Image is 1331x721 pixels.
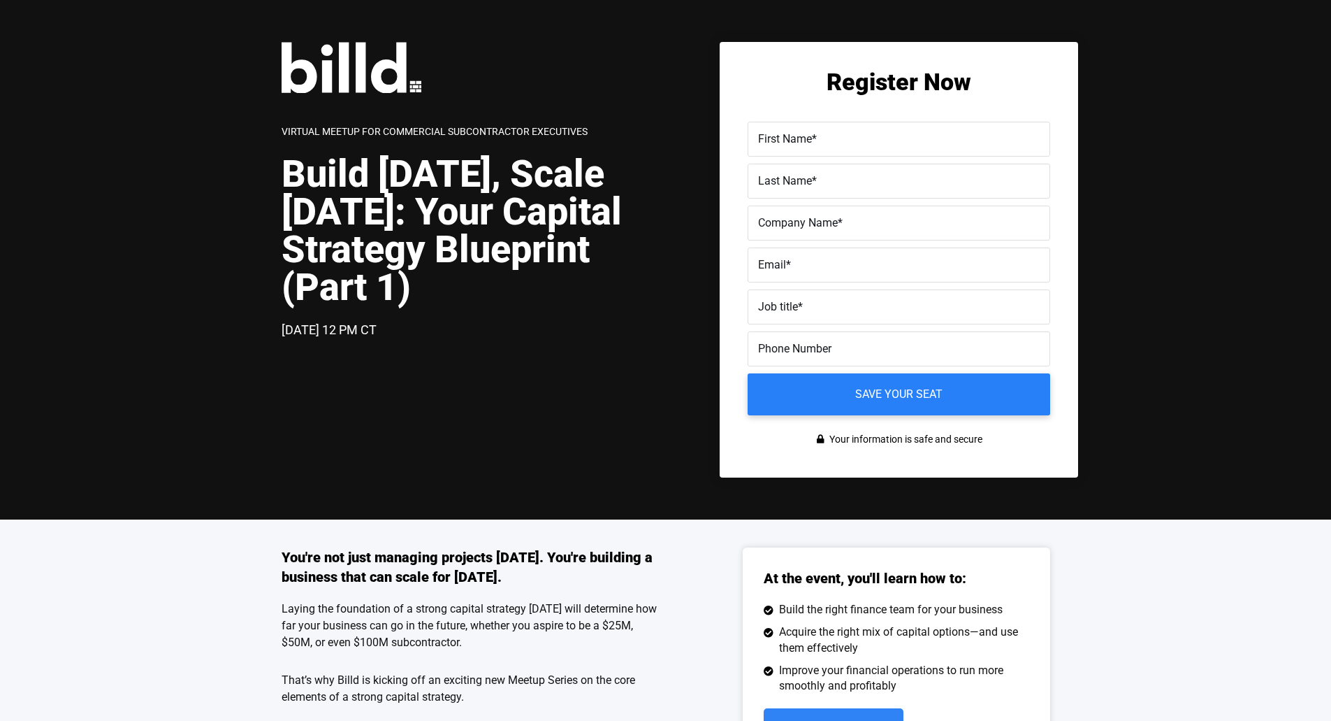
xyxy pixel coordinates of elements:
span: Email [758,258,786,271]
p: Laying the foundation of a strong capital strategy [DATE] will determine how far your business ca... [282,601,666,651]
span: Build the right finance team for your business [776,602,1003,618]
input: Save your seat [748,373,1050,415]
span: Last Name [758,174,812,187]
span: Your information is safe and secure [826,429,982,450]
span: Job title [758,300,798,313]
h1: Build [DATE], Scale [DATE]: Your Capital Strategy Blueprint (Part 1) [282,155,666,306]
span: Virtual Meetup for Commercial Subcontractor Executives [282,126,588,137]
span: Company Name [758,216,838,229]
h3: You're not just managing projects [DATE]. You're building a business that can scale for [DATE]. [282,548,666,587]
h2: Register Now [748,70,1050,94]
span: [DATE] 12 PM CT [282,322,377,337]
span: First Name [758,132,812,145]
span: Improve your financial operations to run more smoothly and profitably [776,663,1029,694]
span: Phone Number [758,342,831,355]
p: That’s why Billd is kicking off an exciting new Meetup Series on the core elements of a strong ca... [282,672,666,706]
h3: At the event, you'll learn how to: [764,569,966,588]
span: Acquire the right mix of capital options—and use them effectively [776,624,1029,656]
